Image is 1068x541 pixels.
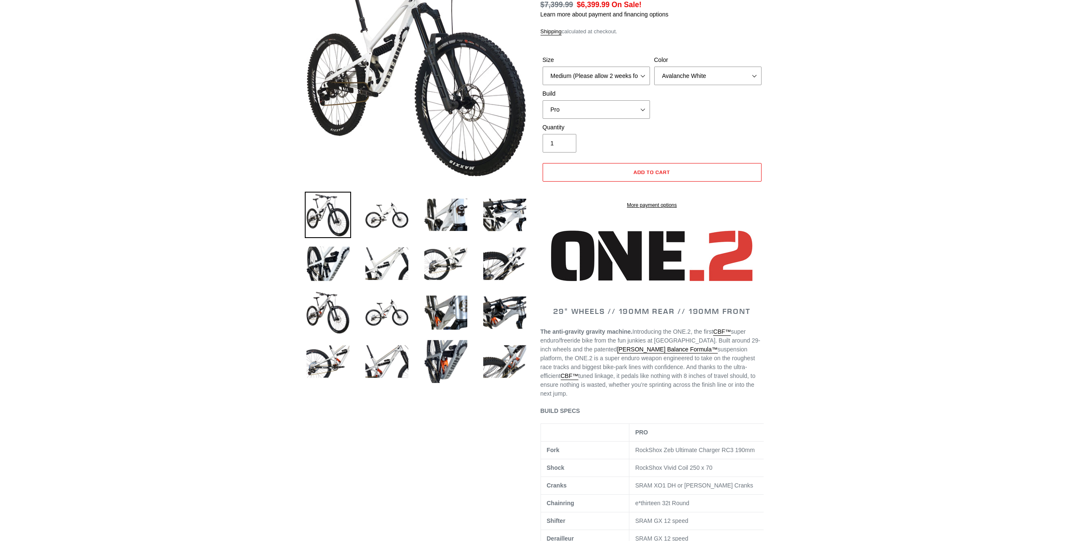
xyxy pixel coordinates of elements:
[364,241,410,287] img: Load image into Gallery viewer, ONE.2 Super Enduro - Complete Bike
[423,192,469,238] img: Load image into Gallery viewer, ONE.2 Super Enduro - Complete Bike
[553,306,750,316] span: 29" WHEELS // 190MM REAR // 190MM FRONT
[541,346,755,379] span: suspension platform, the ONE.2 is a super enduro weapon engineered to take on the roughest race t...
[541,28,562,35] a: Shipping
[541,372,756,397] span: tuned linkage, it pedals like nothing with 8 inches of travel should, to ensure nothing is wasted...
[364,192,410,238] img: Load image into Gallery viewer, ONE.2 Super Enduro - Complete Bike
[635,429,648,436] strong: PRO
[629,512,772,530] td: SRAM GX 12 speed
[423,289,469,336] img: Load image into Gallery viewer, ONE.2 Super Enduro - Complete Bike
[547,517,565,524] b: Shifter
[543,163,762,182] button: Add to cart
[364,289,410,336] img: Load image into Gallery viewer, ONE.2 Super Enduro - Complete Bike
[547,482,567,489] b: Cranks
[541,27,764,36] div: calculated at checkout.
[632,328,713,335] span: Introducing the ONE.2, the first
[305,192,351,238] img: Load image into Gallery viewer, ONE.2 Super Enduro - Complete Bike
[305,289,351,336] img: Load image into Gallery viewer, ONE.2 Super Enduro - Complete Bike
[561,372,578,380] a: CBF™
[543,89,650,98] label: Build
[482,192,528,238] img: Load image into Gallery viewer, ONE.2 Super Enduro - Complete Bike
[547,500,574,506] b: Chainring
[617,346,718,354] a: [PERSON_NAME] Balance Formula™
[305,338,351,385] img: Load image into Gallery viewer, ONE.2 Super Enduro - Complete Bike
[577,0,610,9] span: $6,399.99
[482,338,528,385] img: Load image into Gallery viewer, ONE.2 Super Enduro - Complete Bike
[635,463,766,472] p: RockShox Vivid Coil 250 x 70
[482,289,528,336] img: Load image into Gallery viewer, ONE.2 Super Enduro - Complete Bike
[543,123,650,132] label: Quantity
[423,241,469,287] img: Load image into Gallery viewer, ONE.2 Super Enduro - Complete Bike
[654,56,762,64] label: Color
[541,407,580,414] span: BUILD SPECS
[541,11,668,18] a: Learn more about payment and financing options
[629,442,772,459] td: RockShox Zeb Ultimate Charger RC3 190mm
[547,447,559,453] b: Fork
[423,338,469,385] img: Load image into Gallery viewer, ONE.2 Super Enduro - Complete Bike
[543,201,762,209] a: More payment options
[305,241,351,287] img: Load image into Gallery viewer, ONE.2 Super Enduro - Complete Bike
[547,464,565,471] b: Shock
[364,338,410,385] img: Load image into Gallery viewer, ONE.2 Super Enduro - Complete Bike
[543,56,650,64] label: Size
[634,169,670,175] span: Add to cart
[635,482,753,489] span: SRAM XO1 DH or [PERSON_NAME] Cranks
[482,241,528,287] img: Load image into Gallery viewer, ONE.2 Super Enduro - Complete Bike
[541,328,760,353] span: super enduro/freeride bike from the fun junkies at [GEOGRAPHIC_DATA]. Built around 29-inch wheels...
[635,500,689,506] span: e*thirteen 32t Round
[713,328,731,336] a: CBF™
[541,0,573,9] s: $7,399.99
[541,328,633,335] strong: The anti-gravity gravity machine.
